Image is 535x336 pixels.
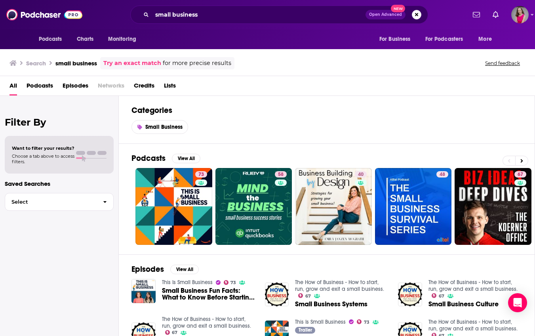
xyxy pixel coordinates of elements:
[298,293,311,298] a: 67
[275,171,287,178] a: 58
[391,5,405,12] span: New
[131,153,200,163] a: PodcastsView All
[374,32,421,47] button: open menu
[511,6,529,23] img: User Profile
[355,171,367,178] a: 40
[514,171,526,178] a: 67
[39,34,62,45] span: Podcasts
[134,79,154,95] a: Credits
[295,168,372,245] a: 40
[33,32,72,47] button: open menu
[455,168,531,245] a: 67
[55,59,97,67] h3: small business
[172,154,200,163] button: View All
[162,316,251,329] a: The How of Business - How to start, run, grow and exit a small business.
[278,171,284,179] span: 58
[436,171,448,178] a: 48
[131,120,188,134] a: Small Business
[295,319,346,325] a: This Is Small Business
[162,279,213,286] a: This Is Small Business
[215,168,292,245] a: 58
[305,294,311,298] span: 67
[164,79,176,95] a: Lists
[163,59,231,68] span: for more precise results
[131,264,199,274] a: EpisodesView All
[10,79,17,95] a: All
[172,331,177,334] span: 67
[230,281,236,284] span: 73
[170,265,199,274] button: View All
[145,124,183,130] span: Small Business
[224,280,236,285] a: 73
[131,279,156,303] img: Small Business Fun Facts: What to Know Before Starting a Small Business
[489,8,502,21] a: Show notifications dropdown
[265,283,289,307] img: Small Business Systems
[195,171,207,178] a: 73
[369,13,402,17] span: Open Advanced
[366,10,406,19] button: Open AdvancedNew
[162,287,255,301] a: Small Business Fun Facts: What to Know Before Starting a Small Business
[473,32,502,47] button: open menu
[135,168,212,245] a: 73
[5,116,114,128] h2: Filter By
[483,60,522,67] button: Send feedback
[6,7,82,22] img: Podchaser - Follow, Share and Rate Podcasts
[379,34,411,45] span: For Business
[518,171,523,179] span: 67
[198,171,204,179] span: 73
[131,153,166,163] h2: Podcasts
[375,168,452,245] a: 48
[295,301,367,307] a: Small Business Systems
[420,32,475,47] button: open menu
[299,328,312,332] span: Trailer
[103,59,161,68] a: Try an exact match
[511,6,529,23] button: Show profile menu
[470,8,483,21] a: Show notifications dropdown
[63,79,88,95] a: Episodes
[432,293,444,298] a: 67
[439,294,444,298] span: 67
[511,6,529,23] span: Logged in as AmyRasdal
[130,6,428,24] div: Search podcasts, credits, & more...
[131,264,164,274] h2: Episodes
[27,79,53,95] a: Podcasts
[108,34,136,45] span: Monitoring
[5,199,97,204] span: Select
[5,180,114,187] p: Saved Searches
[428,319,518,332] a: The How of Business - How to start, run, grow and exit a small business.
[26,59,46,67] h3: Search
[508,293,527,312] div: Open Intercom Messenger
[428,301,499,307] a: Small Business Culture
[5,193,114,211] button: Select
[12,153,74,164] span: Choose a tab above to access filters.
[428,279,518,292] a: The How of Business - How to start, run, grow and exit a small business.
[72,32,99,47] a: Charts
[295,279,384,292] a: The How of Business - How to start, run, grow and exit a small business.
[98,79,124,95] span: Networks
[152,8,366,21] input: Search podcasts, credits, & more...
[131,105,522,115] h2: Categories
[478,34,492,45] span: More
[357,319,369,324] a: 73
[358,171,364,179] span: 40
[440,171,445,179] span: 48
[103,32,147,47] button: open menu
[398,283,422,307] img: Small Business Culture
[165,330,178,335] a: 67
[77,34,94,45] span: Charts
[425,34,463,45] span: For Podcasters
[364,321,369,324] span: 73
[12,145,74,151] span: Want to filter your results?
